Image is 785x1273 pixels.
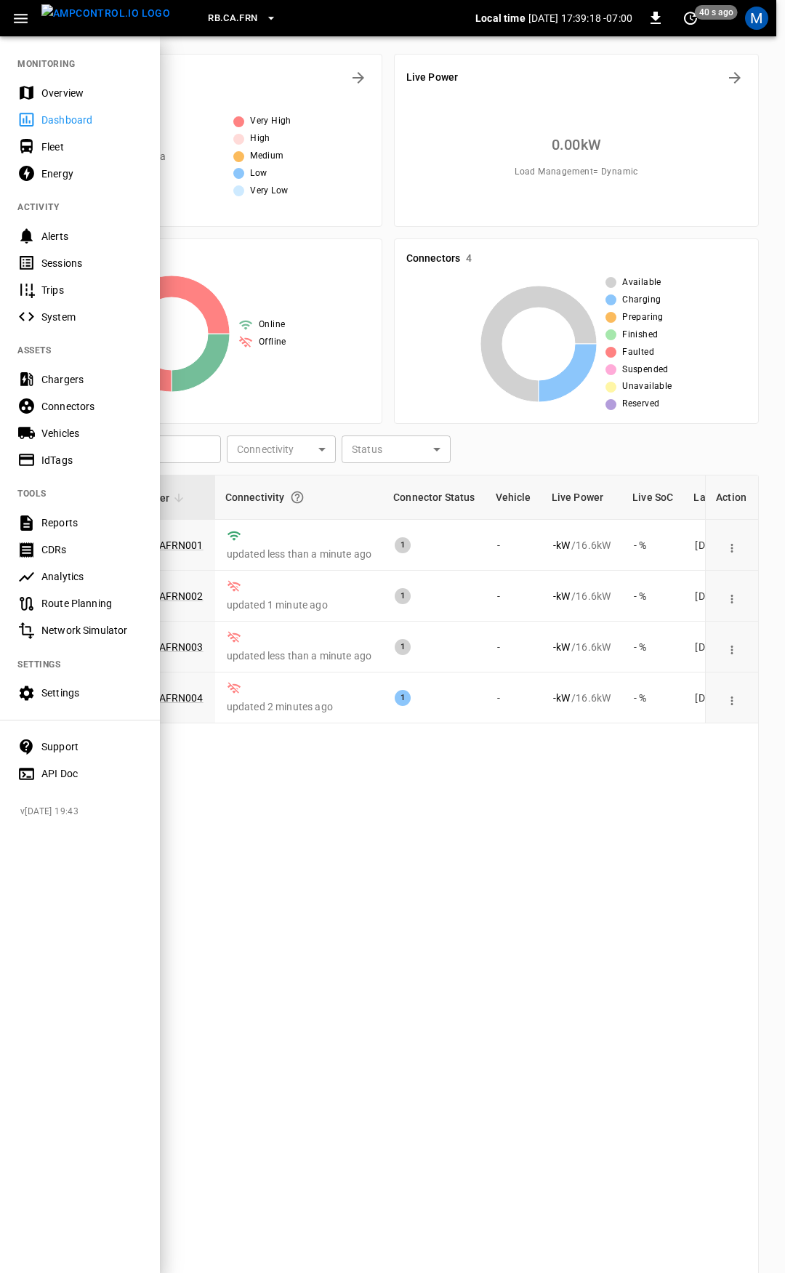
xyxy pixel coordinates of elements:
[41,4,170,23] img: ampcontrol.io logo
[41,766,142,781] div: API Doc
[41,453,142,467] div: IdTags
[695,5,738,20] span: 40 s ago
[41,140,142,154] div: Fleet
[41,623,142,638] div: Network Simulator
[41,86,142,100] div: Overview
[20,805,148,819] span: v [DATE] 19:43
[41,596,142,611] div: Route Planning
[41,166,142,181] div: Energy
[41,256,142,270] div: Sessions
[679,7,702,30] button: set refresh interval
[41,113,142,127] div: Dashboard
[41,372,142,387] div: Chargers
[41,426,142,441] div: Vehicles
[528,11,632,25] p: [DATE] 17:39:18 -07:00
[41,310,142,324] div: System
[41,229,142,244] div: Alerts
[41,542,142,557] div: CDRs
[475,11,526,25] p: Local time
[41,569,142,584] div: Analytics
[41,739,142,754] div: Support
[41,399,142,414] div: Connectors
[41,686,142,700] div: Settings
[208,10,257,27] span: RB.CA.FRN
[745,7,768,30] div: profile-icon
[41,515,142,530] div: Reports
[41,283,142,297] div: Trips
